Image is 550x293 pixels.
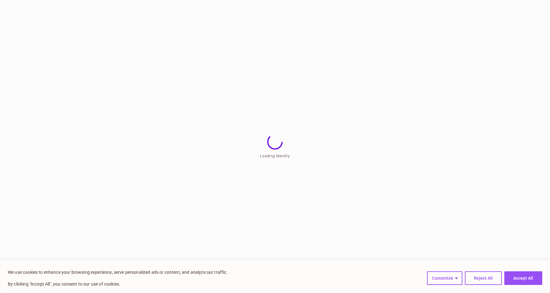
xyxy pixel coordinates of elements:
button: Reject All [465,271,502,285]
p: We use cookies to enhance your browsing experience, serve personalized ads or content, and analyz... [8,269,228,276]
button: Customize [427,271,462,285]
button: Accept All [504,271,542,285]
span: Loading Identity [260,153,290,158]
p: By clicking "Accept All", you consent to our use of cookies. [8,280,228,288]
